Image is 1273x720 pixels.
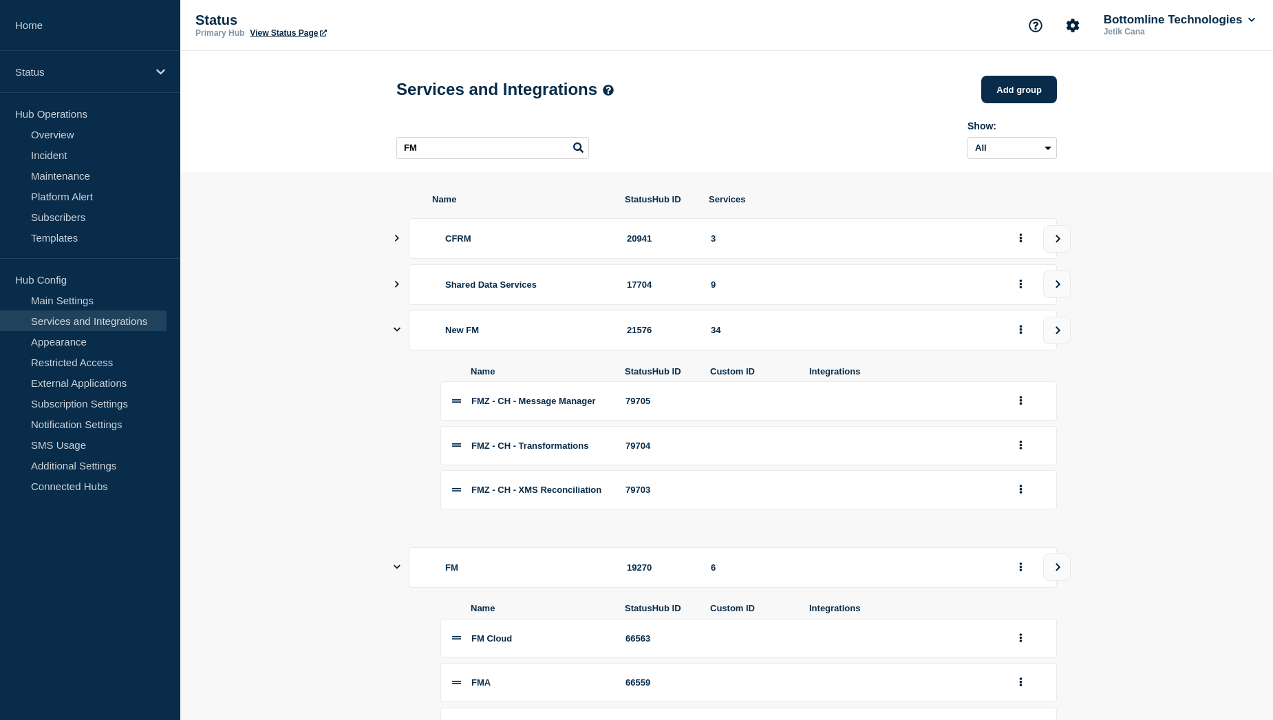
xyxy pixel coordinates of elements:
[445,233,471,244] span: CFRM
[195,28,244,38] p: Primary Hub
[394,310,400,350] button: Show services
[711,562,996,573] div: 6
[1012,274,1029,295] button: group actions
[625,603,694,613] span: StatusHub ID
[445,279,537,290] span: Shared Data Services
[625,396,694,406] div: 79705
[471,366,608,377] span: Name
[1043,317,1071,344] button: view group
[627,233,694,244] div: 20941
[1012,479,1029,500] button: group actions
[711,325,996,335] div: 34
[627,279,694,290] div: 17704
[445,325,479,335] span: New FM
[1101,13,1258,27] button: Bottomline Technologies
[809,366,996,377] span: Integrations
[471,485,601,495] span: FMZ - CH - XMS Reconciliation
[711,233,996,244] div: 3
[627,562,694,573] div: 19270
[1012,628,1029,649] button: group actions
[1012,228,1029,249] button: group actions
[1012,557,1029,578] button: group actions
[471,396,596,406] span: FMZ - CH - Message Manager
[709,194,996,204] span: Services
[625,633,694,644] div: 66563
[1012,319,1029,341] button: group actions
[967,137,1057,159] select: Archived
[1012,672,1029,693] button: group actions
[809,603,996,613] span: Integrations
[15,66,147,78] p: Status
[396,80,614,99] h1: Services and Integrations
[396,137,589,159] input: Search services and groups
[711,279,996,290] div: 9
[627,325,694,335] div: 21576
[1043,225,1071,253] button: view group
[1043,553,1071,581] button: view group
[432,194,608,204] span: Name
[250,28,326,38] a: View Status Page
[471,633,512,644] span: FM Cloud
[710,366,793,377] span: Custom ID
[710,603,793,613] span: Custom ID
[1043,271,1071,298] button: view group
[981,76,1057,103] button: Add group
[1012,390,1029,412] button: group actions
[394,547,400,588] button: Show services
[625,677,694,688] div: 66559
[471,441,588,451] span: FMZ - CH - Transformations
[394,218,400,259] button: Show services
[1101,27,1244,36] p: Jetik Cana
[625,441,694,451] div: 79704
[195,12,471,28] p: Status
[445,562,458,573] span: FM
[625,485,694,495] div: 79703
[967,120,1057,131] div: Show:
[471,677,491,688] span: FMA
[394,264,400,305] button: Show services
[1058,11,1087,40] button: Account settings
[625,194,692,204] span: StatusHub ID
[1021,11,1050,40] button: Support
[471,603,608,613] span: Name
[1012,435,1029,456] button: group actions
[625,366,694,377] span: StatusHub ID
